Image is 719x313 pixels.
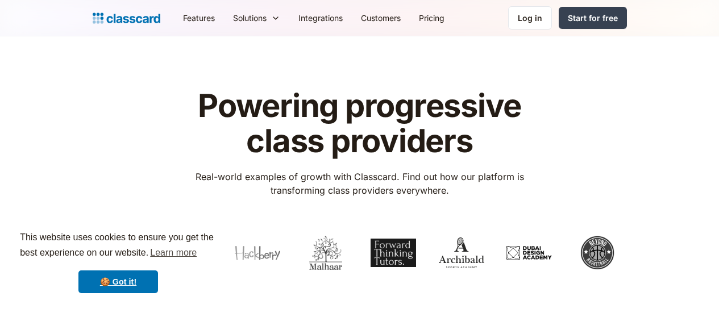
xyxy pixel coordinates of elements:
a: Logo [93,10,160,26]
a: Features [174,5,224,31]
div: Solutions [224,5,289,31]
div: Solutions [233,12,267,24]
a: dismiss cookie message [78,270,158,293]
a: Integrations [289,5,352,31]
a: Start for free [559,7,627,29]
p: Real-world examples of growth with Classcard. Find out how our platform is transforming class pro... [179,170,540,197]
a: learn more about cookies [148,244,198,261]
div: Start for free [568,12,618,24]
h1: Powering progressive class providers [179,89,540,158]
div: Log in [518,12,542,24]
span: This website uses cookies to ensure you get the best experience on our website. [20,231,217,261]
a: Pricing [410,5,454,31]
a: Log in [508,6,552,30]
div: cookieconsent [9,220,227,304]
a: Customers [352,5,410,31]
